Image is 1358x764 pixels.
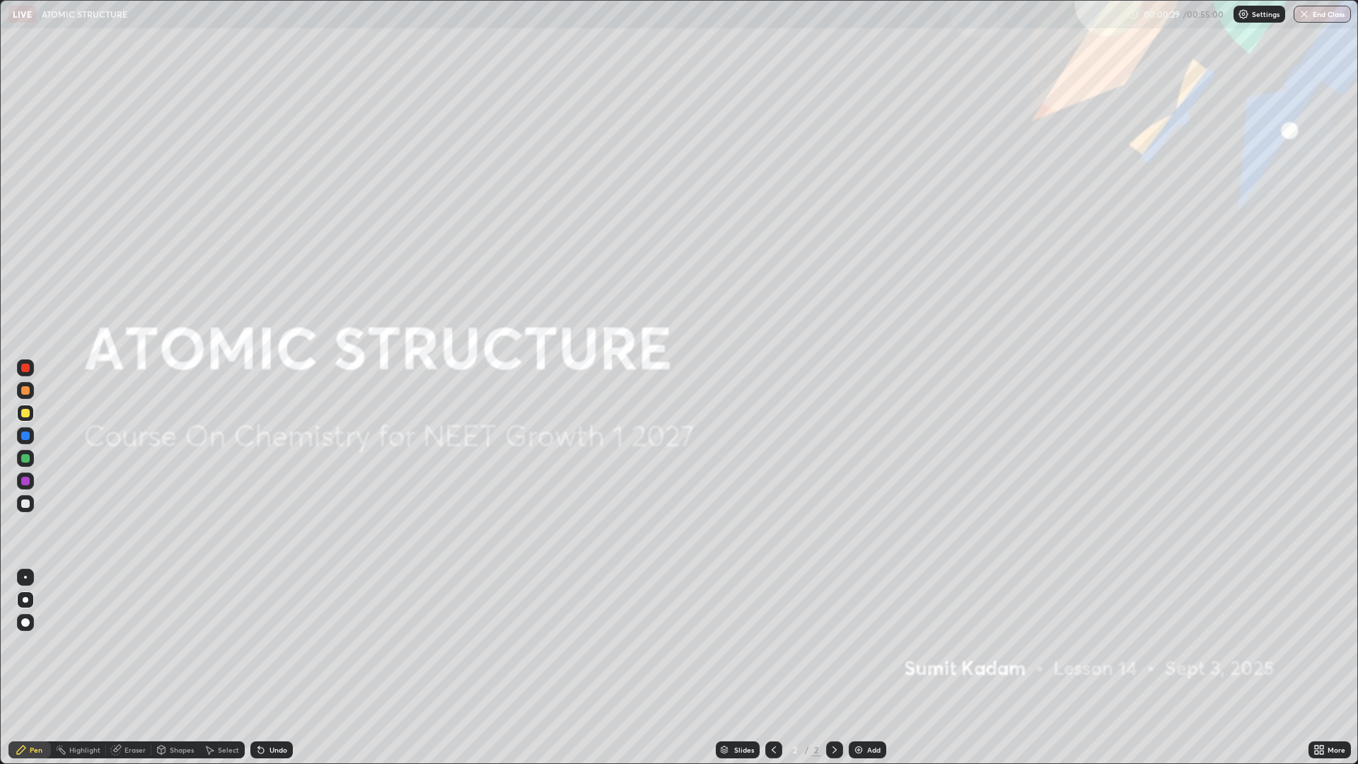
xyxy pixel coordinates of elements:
div: Pen [30,746,42,753]
div: Select [218,746,239,753]
div: Slides [734,746,754,753]
div: Eraser [124,746,146,753]
div: Shapes [170,746,194,753]
div: Add [867,746,881,753]
div: 2 [812,743,820,756]
img: class-settings-icons [1238,8,1249,20]
img: end-class-cross [1299,8,1310,20]
button: End Class [1294,6,1351,23]
div: 2 [788,746,802,754]
div: Highlight [69,746,100,753]
p: LIVE [13,8,32,20]
div: Undo [269,746,287,753]
img: add-slide-button [853,744,864,756]
p: ATOMIC STRUCTURE [42,8,127,20]
p: Settings [1252,11,1279,18]
div: / [805,746,809,754]
div: More [1328,746,1345,753]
